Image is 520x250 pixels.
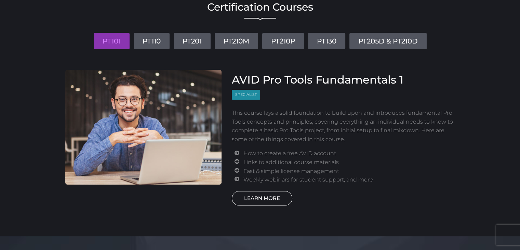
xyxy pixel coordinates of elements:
a: PT210P [262,33,304,49]
li: How to create a free AVID account [243,149,455,158]
h3: AVID Pro Tools Fundamentals 1 [232,73,455,86]
span: Specialist [232,90,260,100]
a: PT201 [174,33,211,49]
a: PT210M [215,33,258,49]
img: decorative line [244,17,276,20]
li: Weekly webinars for student support, and more [243,175,455,184]
a: PT110 [134,33,170,49]
a: PT101 [94,33,130,49]
h2: Certification Courses [65,2,455,12]
li: Fast & simple license management [243,167,455,176]
a: PT205D & PT210D [349,33,427,49]
li: Links to additional course materials [243,158,455,167]
p: This course lays a solid foundation to build upon and introduces fundamental Pro Tools concepts a... [232,109,455,143]
a: LEARN MORE [232,191,292,205]
a: PT130 [308,33,345,49]
img: AVID Pro Tools Fundamentals 1 Course [65,70,222,185]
